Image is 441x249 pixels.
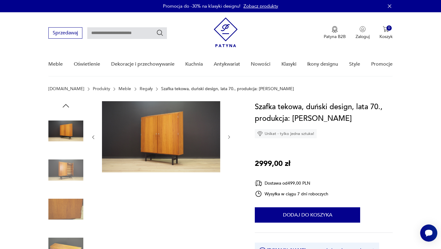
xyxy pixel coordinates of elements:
[48,192,83,227] img: Zdjęcie produktu Szafka tekowa, duński design, lata 70., produkcja: Dania
[255,190,328,197] div: Wysyłka w ciągu 7 dni roboczych
[255,179,328,187] div: Dostawa od 499,00 PLN
[371,52,393,76] a: Promocje
[214,52,240,76] a: Antykwariat
[156,29,164,36] button: Szukaj
[48,52,63,76] a: Meble
[214,17,238,47] img: Patyna - sklep z meblami i dekoracjami vintage
[251,52,270,76] a: Nowości
[281,52,296,76] a: Klasyki
[332,26,338,33] img: Ikona medalu
[324,26,346,40] button: Patyna B2B
[48,27,82,39] button: Sprzedawaj
[255,129,317,138] div: Unikat - tylko jedna sztuka!
[140,86,153,91] a: Regały
[386,25,392,31] div: 0
[93,86,110,91] a: Produkty
[360,26,366,32] img: Ikonka użytkownika
[307,52,338,76] a: Ikony designu
[185,52,203,76] a: Kuchnia
[356,26,370,40] button: Zaloguj
[111,52,175,76] a: Dekoracje i przechowywanie
[48,86,84,91] a: [DOMAIN_NAME]
[119,86,131,91] a: Meble
[48,113,83,148] img: Zdjęcie produktu Szafka tekowa, duński design, lata 70., produkcja: Dania
[255,179,262,187] img: Ikona dostawy
[383,26,389,32] img: Ikona koszyka
[161,86,294,91] p: Szafka tekowa, duński design, lata 70., produkcja: [PERSON_NAME]
[356,34,370,40] p: Zaloguj
[74,52,100,76] a: Oświetlenie
[48,153,83,188] img: Zdjęcie produktu Szafka tekowa, duński design, lata 70., produkcja: Dania
[324,34,346,40] p: Patyna B2B
[349,52,360,76] a: Style
[243,3,278,9] a: Zobacz produkty
[255,207,360,223] button: Dodaj do koszyka
[324,26,346,40] a: Ikona medaluPatyna B2B
[379,26,393,40] button: 0Koszyk
[102,101,220,172] img: Zdjęcie produktu Szafka tekowa, duński design, lata 70., produkcja: Dania
[255,101,392,124] h1: Szafka tekowa, duński design, lata 70., produkcja: [PERSON_NAME]
[420,224,437,242] iframe: Smartsupp widget button
[163,3,240,9] p: Promocja do -30% na klasyki designu!
[48,31,82,36] a: Sprzedawaj
[379,34,393,40] p: Koszyk
[257,131,263,136] img: Ikona diamentu
[255,158,290,170] p: 2999,00 zł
